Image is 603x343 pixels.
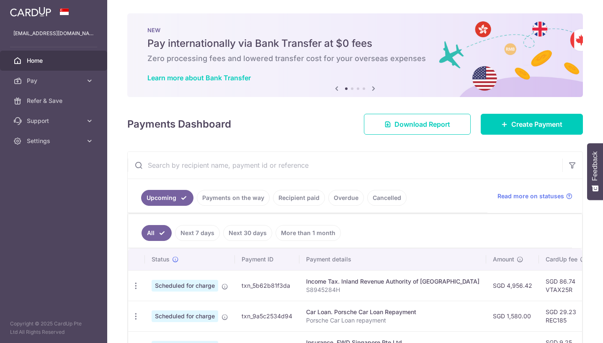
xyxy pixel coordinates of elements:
[127,13,583,97] img: Bank transfer banner
[147,37,563,50] h5: Pay internationally via Bank Transfer at $0 fees
[497,192,564,200] span: Read more on statuses
[493,255,514,264] span: Amount
[306,277,479,286] div: Income Tax. Inland Revenue Authority of [GEOGRAPHIC_DATA]
[142,225,172,241] a: All
[364,114,471,135] a: Download Report
[367,190,407,206] a: Cancelled
[147,27,563,33] p: NEW
[328,190,364,206] a: Overdue
[235,270,299,301] td: txn_5b62b81f3da
[299,248,486,270] th: Payment details
[235,248,299,270] th: Payment ID
[539,301,593,331] td: SGD 29.23 REC185
[13,29,94,38] p: [EMAIL_ADDRESS][DOMAIN_NAME]
[223,225,272,241] a: Next 30 days
[10,7,51,17] img: CardUp
[486,270,539,301] td: SGD 4,956.42
[276,225,341,241] a: More than 1 month
[152,280,218,292] span: Scheduled for charge
[394,119,450,129] span: Download Report
[197,190,270,206] a: Payments on the way
[591,151,599,181] span: Feedback
[481,114,583,135] a: Create Payment
[511,119,562,129] span: Create Payment
[147,74,251,82] a: Learn more about Bank Transfer
[587,143,603,200] button: Feedback - Show survey
[27,137,82,145] span: Settings
[497,192,572,200] a: Read more on statuses
[147,54,563,64] h6: Zero processing fees and lowered transfer cost for your overseas expenses
[539,270,593,301] td: SGD 86.74 VTAX25R
[128,152,562,179] input: Search by recipient name, payment id or reference
[175,225,220,241] a: Next 7 days
[235,301,299,331] td: txn_9a5c2534d94
[273,190,325,206] a: Recipient paid
[306,316,479,325] p: Porsche Car Loan repayment
[27,97,82,105] span: Refer & Save
[546,255,577,264] span: CardUp fee
[127,117,231,132] h4: Payments Dashboard
[306,308,479,316] div: Car Loan. Porsche Car Loan Repayment
[27,77,82,85] span: Pay
[306,286,479,294] p: S8945284H
[27,117,82,125] span: Support
[152,255,170,264] span: Status
[152,310,218,322] span: Scheduled for charge
[27,56,82,65] span: Home
[486,301,539,331] td: SGD 1,580.00
[141,190,193,206] a: Upcoming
